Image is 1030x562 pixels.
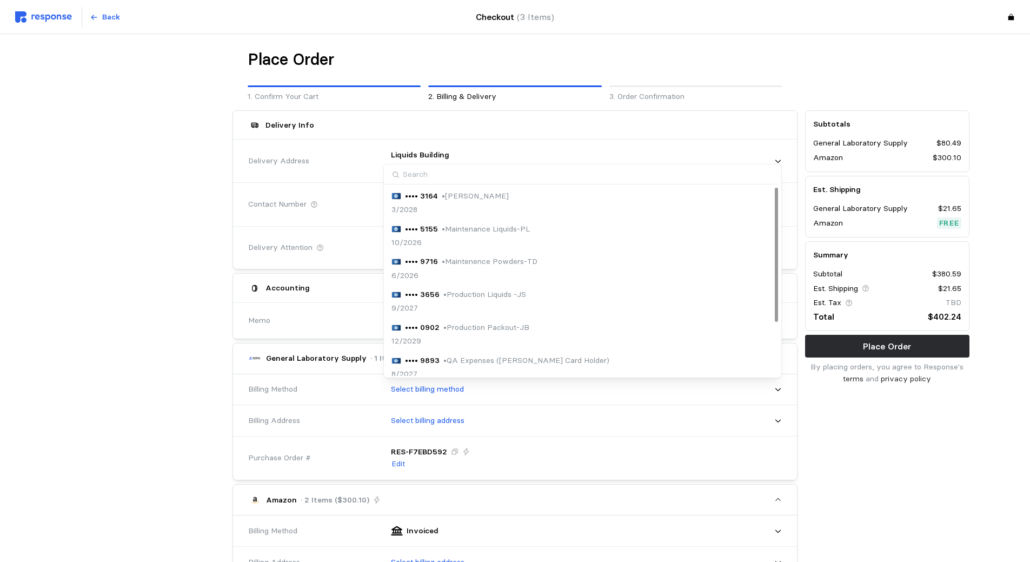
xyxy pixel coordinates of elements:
p: • Maintenence Powders-TD [442,256,537,268]
p: Amazon [266,494,297,506]
a: privacy policy [881,374,931,384]
p: $300.10 [933,152,961,164]
span: Purchase Order # [248,452,311,464]
p: 6/2026 [391,270,418,282]
button: Edit [391,458,406,471]
p: Edit [391,458,405,470]
h5: Est. Shipping [813,184,961,195]
p: · 2 Items ($300.10) [301,494,369,506]
p: Est. Tax [813,297,841,309]
h5: Accounting [265,282,310,294]
p: Liquids Building [391,149,449,161]
p: Place Order [863,340,911,353]
h5: Subtotals [813,118,961,130]
p: 10/2026 [391,237,422,249]
p: Free [939,217,960,229]
p: •••• 9716 [405,256,438,268]
p: 3. Order Confirmation [609,91,782,103]
button: Place Order [805,335,969,358]
img: svg%3e [391,193,401,199]
p: 1352 W [STREET_ADDRESS] [391,161,495,173]
a: terms [843,374,863,384]
p: 3/2028 [391,204,417,216]
span: Delivery Address [248,155,309,167]
p: Subtotal [813,268,842,280]
p: • Production Packout-JB [443,322,529,334]
h5: Delivery Info [265,120,314,131]
p: Amazon [813,152,843,164]
p: By placing orders, you agree to Response's and [805,361,969,385]
p: • Production Liquids -JS [443,289,526,301]
p: $380.59 [932,268,961,280]
span: Delivery Attention [248,242,313,254]
img: svg%3e [391,325,401,331]
p: Select billing method [391,384,464,395]
p: $80.49 [936,137,961,149]
p: Back [102,11,120,23]
p: $21.65 [938,203,961,215]
p: •••• 3656 [405,289,440,301]
p: •••• 3164 [405,190,438,202]
div: General Laboratory Supply· 1 Item ($80.49) [233,374,797,480]
input: Search [384,164,779,184]
p: $402.24 [928,310,961,323]
p: 1. Confirm Your Cart [248,91,421,103]
span: Billing Method [248,525,297,537]
p: TBD [946,297,961,309]
p: Invoiced [407,525,438,537]
span: Billing Method [248,384,297,395]
span: (3 Items) [517,12,554,22]
button: Amazon· 2 Items ($300.10) [233,485,797,515]
span: Contact Number [248,199,307,210]
p: 12/2029 [391,335,421,347]
p: Est. Shipping [813,283,858,295]
h1: Place Order [248,49,334,70]
button: General Laboratory Supply· 1 Item ($80.49) [233,343,797,374]
p: •••• 5155 [405,223,438,235]
p: 9/2027 [391,302,418,314]
img: svg%3e [15,11,72,23]
p: 8/2027 [391,368,417,380]
span: Memo [248,315,270,327]
p: Amazon [813,217,843,229]
p: • Maintenance Liquids-PL [442,223,530,235]
img: svg%3e [391,226,401,232]
p: •••• 0902 [405,322,440,334]
p: • QA Expenses ([PERSON_NAME] Card Holder) [443,355,609,367]
p: $21.65 [938,283,961,295]
span: Billing Address [248,415,300,427]
p: General Laboratory Supply [266,353,367,365]
p: Select billing address [391,415,464,427]
p: • [PERSON_NAME] [442,190,509,202]
img: svg%3e [391,292,401,298]
p: General Laboratory Supply [813,203,908,215]
h5: Summary [813,249,961,261]
img: svg%3e [391,358,401,364]
p: •••• 9893 [405,355,440,367]
p: 2. Billing & Delivery [428,91,601,103]
p: · 1 Item ($80.49) [370,353,430,365]
p: Total [813,310,834,323]
p: General Laboratory Supply [813,137,908,149]
p: RES-F7EBD592 [391,446,447,458]
img: svg%3e [391,259,401,265]
button: Back [84,7,126,28]
h4: Checkout [476,10,554,24]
